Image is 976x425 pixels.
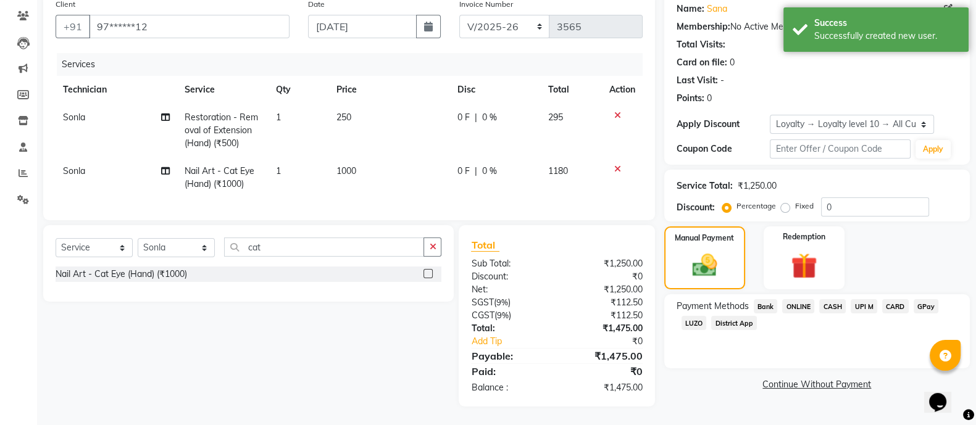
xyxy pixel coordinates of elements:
span: LUZO [682,316,707,330]
span: 9% [496,310,508,320]
span: ONLINE [782,299,814,313]
div: Coupon Code [677,142,770,155]
span: CARD [882,299,909,313]
span: 1 [275,165,280,176]
a: Add Tip [462,335,572,348]
span: 0 F [457,111,470,124]
div: Success [814,17,959,30]
span: GPay [914,299,939,313]
span: 0 % [482,165,497,178]
div: ₹1,250.00 [557,257,652,270]
div: Membership: [677,20,730,33]
span: Restoration - Removal of Extension (Hand) (₹500) [185,112,258,149]
button: +91 [56,15,90,38]
div: 0 [707,92,712,105]
div: Services [57,53,652,76]
span: CGST [471,310,494,321]
span: 1 [275,112,280,123]
div: ₹112.50 [557,309,652,322]
span: 250 [336,112,351,123]
div: Discount: [462,270,557,283]
div: Balance : [462,381,557,394]
a: Sana [707,2,727,15]
div: ₹1,475.00 [557,322,652,335]
div: Card on file: [677,56,727,69]
span: District App [711,316,757,330]
div: Paid: [462,364,557,379]
label: Percentage [736,200,776,212]
span: | [475,165,477,178]
span: SGST [471,297,493,308]
div: Sub Total: [462,257,557,270]
label: Fixed [795,200,814,212]
div: Discount: [677,201,715,214]
div: Nail Art - Cat Eye (Hand) (₹1000) [56,268,187,281]
input: Search by Name/Mobile/Email/Code [89,15,290,38]
div: Service Total: [677,179,733,192]
div: Successfully created new user. [814,30,959,43]
span: Payment Methods [677,300,749,313]
span: Sonla [63,112,85,123]
div: Total: [462,322,557,335]
div: - [720,74,724,87]
a: Continue Without Payment [667,378,967,391]
span: 295 [548,112,563,123]
th: Price [329,76,450,104]
span: 9% [496,297,507,307]
th: Total [541,76,602,104]
span: 0 F [457,165,470,178]
div: ₹112.50 [557,296,652,309]
div: ( ) [462,296,557,309]
div: 0 [730,56,735,69]
div: Payable: [462,349,557,363]
div: Apply Discount [677,118,770,131]
button: Apply [916,140,951,159]
div: Total Visits: [677,38,725,51]
th: Disc [450,76,541,104]
span: Nail Art - Cat Eye (Hand) (₹1000) [185,165,254,189]
span: Total [471,239,499,252]
span: Sonla [63,165,85,176]
th: Technician [56,76,177,104]
div: Last Visit: [677,74,718,87]
th: Action [602,76,643,104]
th: Service [177,76,269,104]
span: UPI M [851,299,877,313]
span: | [475,111,477,124]
div: Points: [677,92,704,105]
th: Qty [268,76,328,104]
div: Net: [462,283,557,296]
div: ₹0 [557,364,652,379]
label: Manual Payment [675,233,734,244]
div: ( ) [462,309,557,322]
label: Redemption [783,231,825,242]
span: CASH [819,299,846,313]
span: 1180 [548,165,568,176]
span: 0 % [482,111,497,124]
img: _cash.svg [685,251,725,279]
iframe: chat widget [924,376,964,413]
div: ₹1,250.00 [738,179,777,192]
div: ₹1,475.00 [557,381,652,394]
div: ₹1,475.00 [557,349,652,363]
span: 1000 [336,165,356,176]
input: Enter Offer / Coupon Code [770,139,911,159]
span: Bank [754,299,778,313]
div: No Active Membership [677,20,957,33]
div: ₹0 [557,270,652,283]
div: Name: [677,2,704,15]
div: ₹1,250.00 [557,283,652,296]
input: Search or Scan [224,237,424,257]
div: ₹0 [573,335,652,348]
img: _gift.svg [783,250,825,282]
